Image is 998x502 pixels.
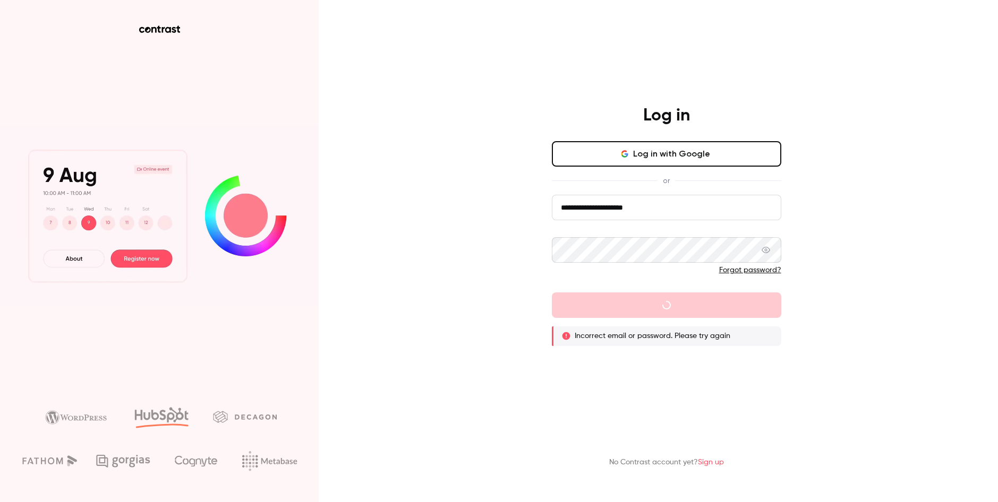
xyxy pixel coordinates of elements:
[575,331,730,341] p: Incorrect email or password. Please try again
[698,458,724,466] a: Sign up
[719,266,781,274] a: Forgot password?
[609,457,724,468] p: No Contrast account yet?
[643,105,690,126] h4: Log in
[658,175,675,186] span: or
[552,141,781,167] button: Log in with Google
[213,411,277,422] img: decagon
